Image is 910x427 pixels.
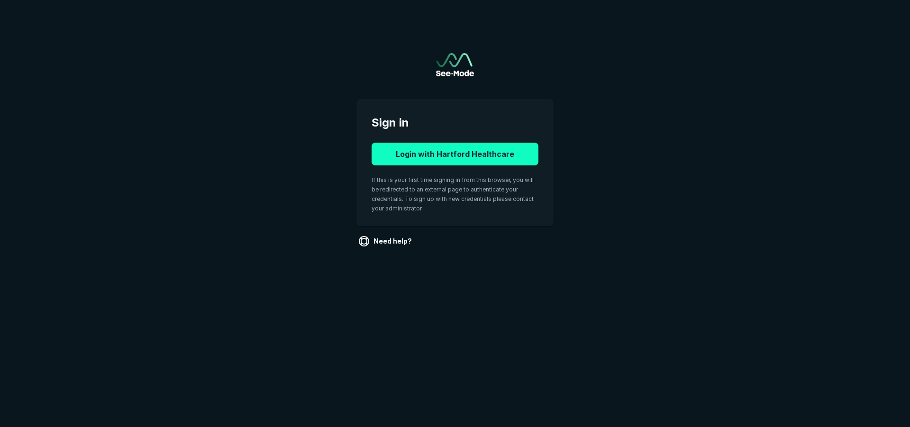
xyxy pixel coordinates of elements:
span: If this is your first time signing in from this browser, you will be redirected to an external pa... [372,176,534,212]
a: Go to sign in [436,53,474,76]
span: Sign in [372,114,538,131]
button: Login with Hartford Healthcare [372,143,538,165]
img: See-Mode Logo [436,53,474,76]
a: Need help? [356,234,416,249]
